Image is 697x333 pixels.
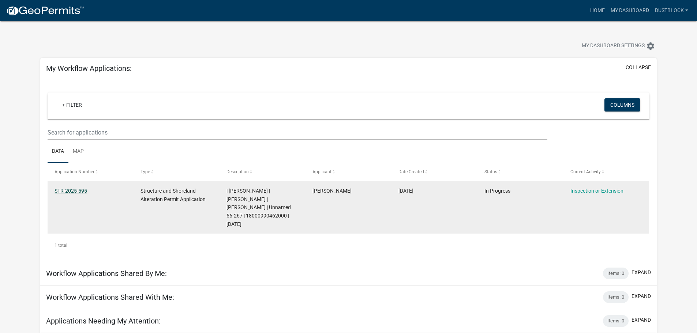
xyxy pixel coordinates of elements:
button: Columns [604,98,640,111]
span: | Elizabeth Plaster | RONALD SELZER | PAULINE SELZER | Unnamed 56-267 | 18000990462000 | 09/17/2026 [226,188,291,227]
span: Description [226,169,249,174]
datatable-header-cell: Date Created [391,163,477,181]
datatable-header-cell: Current Activity [563,163,649,181]
button: expand [632,269,651,276]
input: Search for applications [48,125,547,140]
a: Map [68,140,88,163]
span: Dustin Steenblock [312,188,352,194]
div: 1 total [48,236,649,254]
button: My Dashboard Settingssettings [576,39,661,53]
div: Items: 0 [603,315,629,327]
div: collapse [40,79,657,262]
span: My Dashboard Settings [582,42,645,50]
div: Items: 0 [603,268,629,279]
h5: Workflow Applications Shared By Me: [46,269,167,278]
button: expand [632,292,651,300]
a: + Filter [56,98,88,111]
datatable-header-cell: Application Number [48,163,134,181]
span: Status [484,169,497,174]
datatable-header-cell: Description [220,163,306,181]
div: Items: 0 [603,291,629,303]
h5: Workflow Applications Shared With Me: [46,293,174,302]
datatable-header-cell: Status [477,163,563,181]
h5: Applications Needing My Attention: [46,317,161,325]
a: Inspection or Extension [570,188,623,194]
span: Current Activity [570,169,601,174]
span: Applicant [312,169,331,174]
datatable-header-cell: Applicant [306,163,391,181]
span: 09/05/2025 [398,188,413,194]
a: Home [587,4,608,18]
a: STR-2025-595 [55,188,87,194]
button: collapse [626,64,651,71]
span: Structure and Shoreland Alteration Permit Application [140,188,206,202]
button: expand [632,316,651,324]
a: My Dashboard [608,4,652,18]
span: Date Created [398,169,424,174]
span: In Progress [484,188,510,194]
a: dustblock [652,4,691,18]
i: settings [646,42,655,50]
a: Data [48,140,68,163]
span: Type [140,169,150,174]
datatable-header-cell: Type [134,163,220,181]
span: Application Number [55,169,94,174]
h5: My Workflow Applications: [46,64,132,73]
